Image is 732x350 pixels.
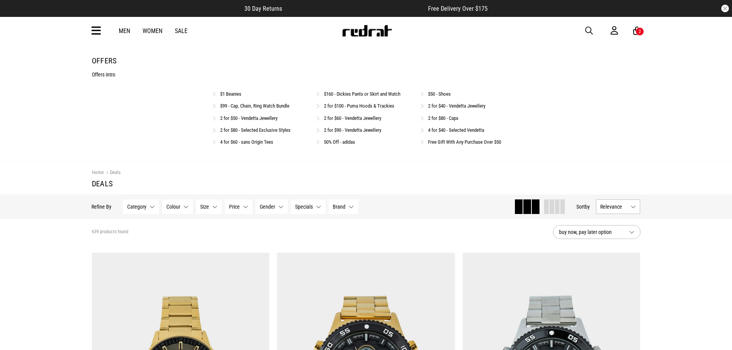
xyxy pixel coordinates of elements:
[585,204,590,210] span: by
[220,127,290,133] a: 2 for $80 - Selected Exclusive Styles
[596,199,641,214] button: Relevance
[428,139,501,145] a: Free Gift With Any Purchase Over $50
[324,115,381,121] a: 2 for $60 - Vendetta Jewellery
[639,29,641,34] div: 2
[220,139,273,145] a: 4 for $60 - sans Origin Tees
[225,199,253,214] button: Price
[297,5,413,12] iframe: Customer reviews powered by Trustpilot
[163,199,193,214] button: Colour
[175,27,188,35] a: Sale
[428,5,488,12] span: Free Delivery Over $175
[428,91,451,97] a: $50 - Shoes
[324,103,394,109] a: 2 for $100 - Puma Hoods & Trackies
[256,199,288,214] button: Gender
[123,199,159,214] button: Category
[329,199,359,214] button: Brand
[167,204,181,210] span: Colour
[428,127,484,133] a: 4 for $40 - Selected Vendetta
[92,204,112,210] p: Refine By
[553,225,641,239] button: buy now, pay later option
[92,229,128,235] span: 639 products found
[143,27,163,35] a: Women
[601,204,628,210] span: Relevance
[324,127,381,133] a: 2 for $90 - Vendetta Jewellery
[92,56,641,65] h1: Offers
[119,27,130,35] a: Men
[295,204,313,210] span: Specials
[128,204,147,210] span: Category
[201,204,209,210] span: Size
[260,204,276,210] span: Gender
[428,103,485,109] a: 2 for $40 - Vendetta Jewellery
[92,71,641,78] p: Offers intro
[220,91,241,97] a: $1 Beanies
[220,115,277,121] a: 2 for $50 - Vendetta Jewellery
[244,5,282,12] span: 30 Day Returns
[428,115,458,121] a: 2 for $80 - Caps
[196,199,222,214] button: Size
[633,27,641,35] a: 2
[559,227,623,237] span: buy now, pay later option
[291,199,326,214] button: Specials
[220,103,289,109] a: $99 - Cap, Chain, Ring Watch Bundle
[229,204,240,210] span: Price
[324,139,355,145] a: 50% Off - adidas
[324,91,400,97] a: $160 - Dickies Pants or Skirt and Watch
[92,169,104,175] a: Home
[104,169,121,177] a: Deals
[577,202,590,211] button: Sortby
[342,25,392,36] img: Redrat logo
[333,204,346,210] span: Brand
[92,179,641,188] h1: Deals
